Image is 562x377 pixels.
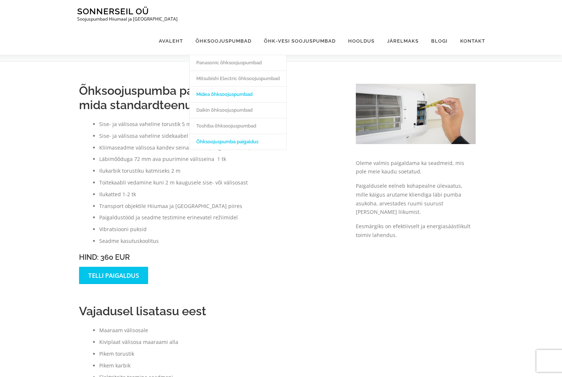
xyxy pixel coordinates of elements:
[99,237,341,245] li: Seadme kasutuskoolitus
[99,326,341,335] li: Maaraam välisosale
[99,190,341,199] li: Ilukatted 1-2 tk
[79,267,148,284] a: Telli paigaldus
[99,120,341,129] li: Sise- ja välisosa vaheline torustik 5 m
[77,6,149,16] a: Sonnerseil OÜ
[190,86,286,102] a: Midea õhksoojuspumbad
[99,361,341,370] li: Pikem karbik
[99,178,341,187] li: Toitekaabli vedamine kuni 2 m kaugusele sise- või välisosast
[342,27,381,55] a: Hooldus
[99,338,341,347] li: Kiviplaat välisosa maaraami alla
[79,253,341,261] h3: HIND: 360 EUR
[79,304,341,318] h2: Vajadusel lisatasu eest
[454,27,485,55] a: Kontakt
[425,27,454,55] a: Blogi
[356,84,476,144] img: aircon-repair-
[190,134,286,150] a: Õhksoojuspumba paigaldus
[258,27,342,55] a: Õhk-vesi soojuspumbad
[190,55,286,71] a: Panasonic õhksoojuspumbad
[189,27,258,55] a: Õhksoojuspumbad
[153,27,189,55] a: Avaleht
[99,155,341,164] li: Läbimõõduga 72 mm ava puurimine välisseina 1 tk
[381,27,425,55] a: Järelmaks
[356,159,464,175] span: Oleme valmis paigaldama ka seadmeid, mis pole meie kaudu soetatud.
[99,225,341,234] li: Vibratsiooni puksid
[99,202,341,211] li: Transport objektile Hiiumaa ja [GEOGRAPHIC_DATA] piires
[99,143,341,152] li: Kliimaseadme välisosa kandev seinakonsool (kõrgus kuni 3m) 1 tk
[99,213,341,222] li: Paigaldustööd ja seadme testimine erinevatel režiimidel
[190,71,286,86] a: Mitsubishi Electric õhksoojuspumbad
[77,17,178,22] p: Soojuspumbad Hiiumaal ja [GEOGRAPHIC_DATA]
[190,102,286,118] a: Daikin õhksoojuspumbad
[79,84,341,112] h2: Õhksoojuspumba paigaldus - mida standardteenus sisaldab?
[356,223,470,238] span: Eesmärgiks on efektiivselt ja energiasäästlikult toimiv lahendus.
[99,349,341,358] li: Pikem torustik
[356,182,462,215] span: Paigaldusele eelneb kohapealne ülevaatus, mille käigus arutame kliendiga läbi pumba asukoha, arve...
[99,166,341,175] li: Ilukarbik torustiku katmiseks 2 m
[190,118,286,134] a: Toshiba õhksoojuspumbad
[99,132,341,140] li: Sise- ja välisosa vaheline sidekaabel 5 m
